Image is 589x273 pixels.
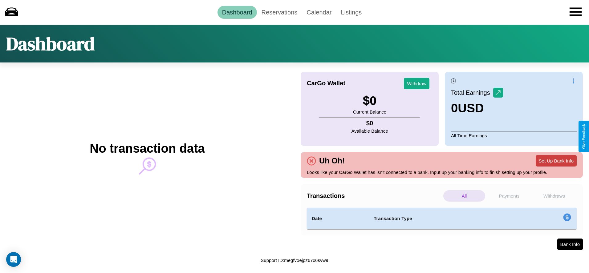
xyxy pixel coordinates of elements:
[6,252,21,267] div: Open Intercom Messenger
[307,80,345,87] h4: CarGo Wallet
[307,192,442,199] h4: Transactions
[533,190,575,202] p: Withdraws
[353,108,386,116] p: Current Balance
[217,6,257,19] a: Dashboard
[443,190,485,202] p: All
[404,78,429,89] button: Withdraw
[257,6,302,19] a: Reservations
[307,208,577,229] table: simple table
[316,156,348,165] h4: Uh Oh!
[336,6,366,19] a: Listings
[353,94,386,108] h3: $ 0
[451,87,493,98] p: Total Earnings
[302,6,336,19] a: Calendar
[557,239,583,250] button: Bank Info
[374,215,513,222] h4: Transaction Type
[451,131,577,140] p: All Time Earnings
[488,190,530,202] p: Payments
[90,142,205,155] h2: No transaction data
[536,155,577,167] button: Set Up Bank Info
[307,168,577,176] p: Looks like your CarGo Wallet has isn't connected to a bank. Input up your banking info to finish ...
[582,124,586,149] div: Give Feedback
[351,120,388,127] h4: $ 0
[6,31,95,56] h1: Dashboard
[312,215,364,222] h4: Date
[261,256,328,264] p: Support ID: megfvoejpz67x6svw9
[351,127,388,135] p: Available Balance
[451,101,503,115] h3: 0 USD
